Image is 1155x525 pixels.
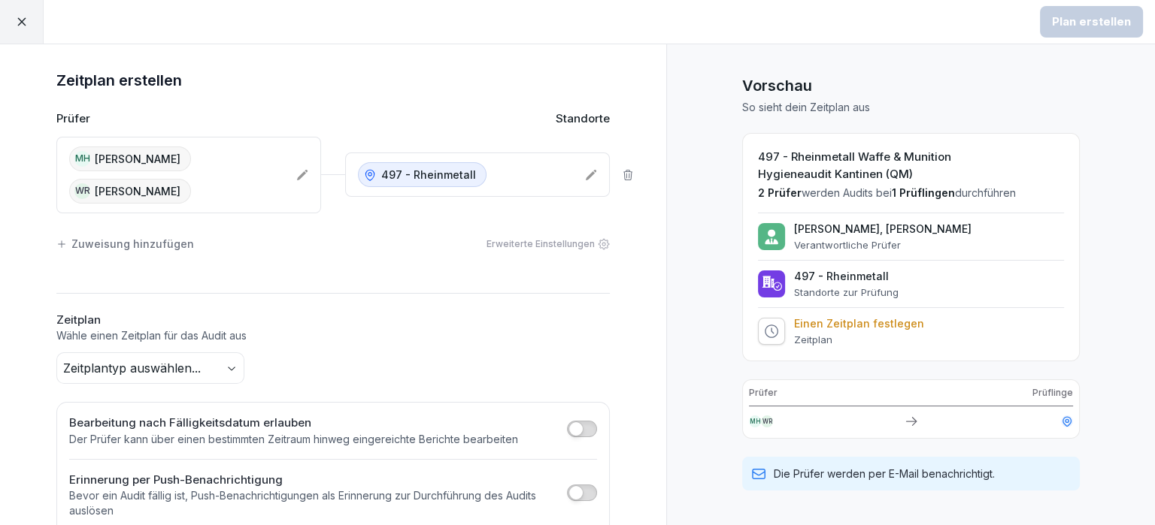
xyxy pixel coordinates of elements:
p: So sieht dein Zeitplan aus [742,100,1080,115]
div: Zuweisung hinzufügen [56,236,194,252]
p: Prüfer [749,386,778,400]
div: MH [749,415,761,427]
h2: 497 - Rheinmetall Waffe & Munition Hygieneaudit Kantinen (QM) [758,149,1064,183]
div: WR [761,415,773,427]
h2: Zeitplan [56,312,610,329]
p: 497 - Rheinmetall [381,167,476,183]
span: 1 Prüflingen [892,186,955,199]
span: 2 Prüfer [758,186,802,199]
p: Prüflinge [1032,386,1073,400]
p: Der Prüfer kann über einen bestimmten Zeitraum hinweg eingereichte Berichte bearbeiten [69,432,518,447]
p: Verantwortliche Prüfer [794,239,972,251]
div: WR [74,183,90,199]
div: MH [74,151,90,167]
p: Zeitplan [794,333,924,345]
h1: Vorschau [742,74,1080,97]
div: Plan erstellen [1052,14,1131,30]
p: 497 - Rheinmetall [794,270,899,283]
p: Die Prüfer werden per E-Mail benachrichtigt. [774,466,995,481]
p: [PERSON_NAME] [95,151,180,167]
p: [PERSON_NAME], [PERSON_NAME] [794,222,972,236]
p: Standorte [556,110,610,128]
p: Einen Zeitplan festlegen [794,317,924,330]
p: [PERSON_NAME] [95,183,180,199]
h2: Bearbeitung nach Fälligkeitsdatum erlauben [69,415,518,432]
p: Prüfer [56,110,90,128]
h1: Zeitplan erstellen [56,68,610,92]
div: Erweiterte Einstellungen [487,237,610,251]
p: werden Audits bei durchführen [758,186,1064,201]
p: Standorte zur Prüfung [794,286,899,298]
h2: Erinnerung per Push-Benachrichtigung [69,472,559,489]
p: Wähle einen Zeitplan für das Audit aus [56,328,610,343]
button: Plan erstellen [1040,6,1143,38]
p: Bevor ein Audit fällig ist, Push-Benachrichtigungen als Erinnerung zur Durchführung des Audits au... [69,488,559,518]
